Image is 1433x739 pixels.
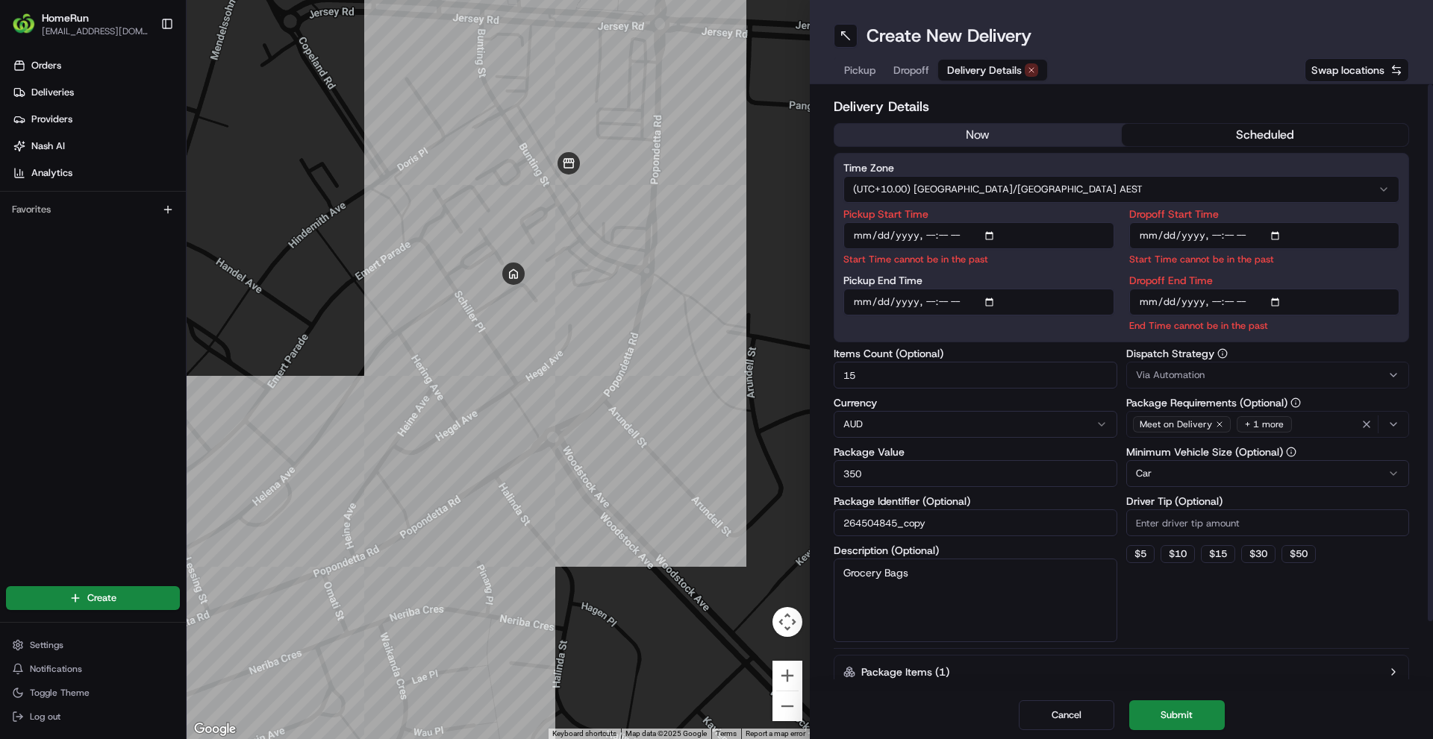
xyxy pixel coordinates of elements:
[31,113,72,126] span: Providers
[772,607,802,637] button: Map camera controls
[31,59,61,72] span: Orders
[1126,545,1155,563] button: $5
[120,210,246,237] a: 💻API Documentation
[105,252,181,264] a: Powered byPylon
[30,711,60,723] span: Log out
[6,54,186,78] a: Orders
[1126,348,1410,359] label: Dispatch Strategy
[126,218,138,230] div: 💻
[6,107,186,131] a: Providers
[254,147,272,165] button: Start new chat
[30,639,63,651] span: Settings
[31,166,72,180] span: Analytics
[6,134,186,158] a: Nash AI
[9,210,120,237] a: 📗Knowledge Base
[1129,275,1400,286] label: Dropoff End Time
[1126,447,1410,457] label: Minimum Vehicle Size (Optional)
[12,12,36,36] img: HomeRun
[190,720,240,739] a: Open this area in Google Maps (opens a new window)
[51,157,189,169] div: We're available if you need us!
[867,24,1031,48] h1: Create New Delivery
[834,362,1117,389] input: Enter number of items
[6,635,180,655] button: Settings
[1201,545,1235,563] button: $15
[31,139,65,153] span: Nash AI
[746,729,805,738] a: Report a map error
[1126,411,1410,438] button: Meet on Delivery+ 1 more
[1129,209,1400,219] label: Dropoff Start Time
[1217,348,1228,359] button: Dispatch Strategy
[1126,397,1410,408] label: Package Requirements (Optional)
[30,663,82,675] span: Notifications
[772,691,802,721] button: Zoom out
[625,729,707,738] span: Map data ©2025 Google
[1241,545,1276,563] button: $30
[15,142,42,169] img: 1736555255976-a54dd68f-1ca7-489b-9aae-adbdc363a1c4
[15,60,272,84] p: Welcome 👋
[552,729,616,739] button: Keyboard shortcuts
[31,86,74,99] span: Deliveries
[1126,496,1410,506] label: Driver Tip (Optional)
[51,142,245,157] div: Start new chat
[1305,58,1409,82] button: Swap locations
[834,348,1117,359] label: Items Count (Optional)
[834,447,1117,457] label: Package Value
[42,25,149,37] button: [EMAIL_ADDRESS][DOMAIN_NAME]
[843,163,1399,173] label: Time Zone
[843,252,1114,266] p: Start Time cannot be in the past
[6,6,154,42] button: HomeRunHomeRun[EMAIL_ADDRESS][DOMAIN_NAME]
[6,198,180,221] div: Favorites
[843,209,1114,219] label: Pickup Start Time
[834,559,1117,642] textarea: Grocery Bags
[87,591,116,605] span: Create
[1129,318,1400,333] p: End Time cannot be in the past
[1311,63,1384,78] span: Swap locations
[834,397,1117,408] label: Currency
[6,706,180,727] button: Log out
[1126,362,1410,389] button: Via Automation
[39,96,246,112] input: Clear
[30,687,90,699] span: Toggle Theme
[834,509,1117,536] input: Enter package identifier
[947,63,1022,78] span: Delivery Details
[141,216,240,231] span: API Documentation
[843,275,1114,286] label: Pickup End Time
[42,10,89,25] button: HomeRun
[772,661,802,691] button: Zoom in
[844,63,875,78] span: Pickup
[834,124,1122,146] button: now
[1019,700,1114,730] button: Cancel
[834,460,1117,487] input: Enter package value
[716,729,737,738] a: Terms
[1290,397,1301,408] button: Package Requirements (Optional)
[1136,368,1205,382] span: Via Automation
[149,253,181,264] span: Pylon
[6,682,180,703] button: Toggle Theme
[6,161,186,185] a: Analytics
[30,216,114,231] span: Knowledge Base
[1281,545,1316,563] button: $50
[6,81,186,104] a: Deliveries
[1140,418,1212,430] span: Meet on Delivery
[1161,545,1195,563] button: $10
[1122,124,1409,146] button: scheduled
[6,586,180,610] button: Create
[893,63,929,78] span: Dropoff
[834,96,1409,117] h2: Delivery Details
[834,545,1117,556] label: Description (Optional)
[1286,447,1296,457] button: Minimum Vehicle Size (Optional)
[1129,252,1400,266] p: Start Time cannot be in the past
[861,664,949,679] label: Package Items ( 1 )
[834,496,1117,506] label: Package Identifier (Optional)
[834,655,1409,689] button: Package Items (1)
[15,218,27,230] div: 📗
[190,720,240,739] img: Google
[1237,416,1292,433] div: + 1 more
[6,658,180,679] button: Notifications
[15,15,45,45] img: Nash
[1129,700,1225,730] button: Submit
[1126,509,1410,536] input: Enter driver tip amount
